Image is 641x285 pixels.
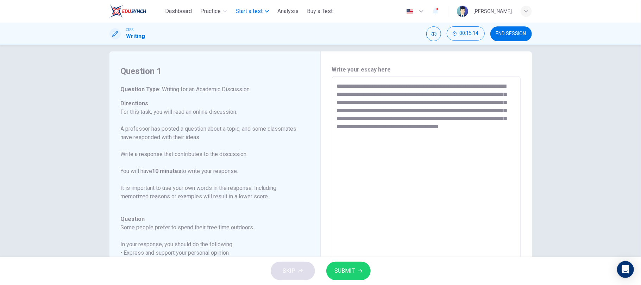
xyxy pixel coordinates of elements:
img: Profile picture [457,6,468,17]
span: 00:15:14 [460,31,479,36]
h6: In your response, you should do the following: • Express and support your personal opinion • Make... [121,240,301,266]
span: Dashboard [165,7,192,16]
h6: Directions [121,99,301,209]
span: Start a test [235,7,263,16]
button: END SESSION [490,26,532,41]
span: END SESSION [496,31,526,37]
button: Analysis [275,5,301,18]
span: Writing for an Academic Discussion [161,86,250,93]
span: Analysis [277,7,298,16]
span: CEFR [126,27,134,32]
span: Practice [200,7,221,16]
h1: Writing [126,32,145,41]
h6: Some people prefer to spend their free time outdoors. [121,223,301,232]
button: 00:15:14 [447,26,485,41]
p: For this task, you will read an online discussion. A professor has posted a question about a topi... [121,108,301,201]
a: ELTC logo [109,4,163,18]
h6: Question [121,215,301,223]
div: Hide [447,26,485,41]
h6: Question Type : [121,85,301,94]
div: [PERSON_NAME] [474,7,512,16]
img: en [406,9,414,14]
button: SUBMIT [326,262,371,280]
b: 10 minutes [152,168,182,174]
span: Buy a Test [307,7,333,16]
h4: Question 1 [121,66,301,77]
button: Buy a Test [304,5,335,18]
button: Start a test [233,5,272,18]
button: Practice [197,5,230,18]
div: Mute [426,26,441,41]
button: Dashboard [162,5,195,18]
span: SUBMIT [335,266,355,276]
div: Open Intercom Messenger [617,261,634,278]
h6: Write your essay here [332,66,521,74]
img: ELTC logo [109,4,146,18]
